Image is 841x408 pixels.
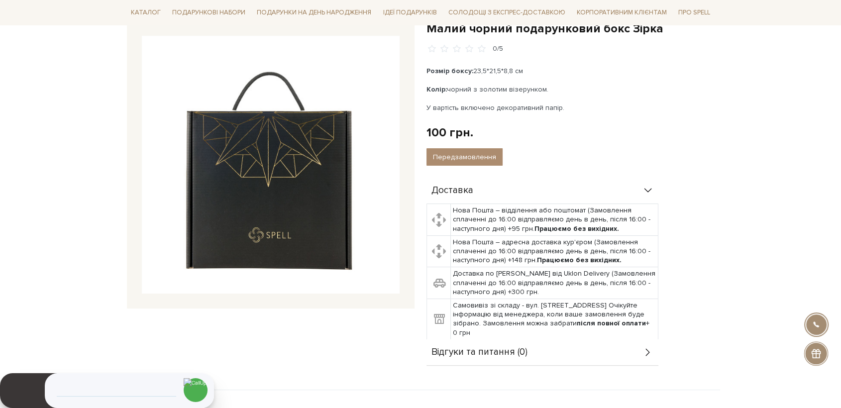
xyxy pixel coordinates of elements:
a: Солодощі з експрес-доставкою [444,4,569,21]
div: 0/5 [493,44,503,54]
b: Працюємо без вихідних. [537,256,622,264]
b: Колір: [426,85,447,94]
button: Передзамовлення [426,148,503,166]
img: Малий чорний подарунковий бокс Зірка [142,36,400,294]
a: Ідеї подарунків [379,5,440,20]
td: Нова Пошта – адресна доставка кур'єром (Замовлення сплаченні до 16:00 відправляємо день в день, п... [451,235,658,267]
p: чорний з золотим візерунком. [426,84,660,95]
b: після повної оплати [577,319,646,327]
h1: Малий чорний подарунковий бокс Зірка [426,21,714,36]
div: 100 грн. [426,125,473,140]
a: Про Spell [674,5,714,20]
a: Корпоративним клієнтам [573,5,671,20]
a: Подарункові набори [168,5,249,20]
td: Доставка по [PERSON_NAME] від Uklon Delivery (Замовлення сплаченні до 16:00 відправляємо день в д... [451,267,658,299]
a: Подарунки на День народження [253,5,375,20]
td: Самовивіз зі складу - вул. [STREET_ADDRESS] Очікуйте інформацію від менеджера, коли ваше замовлен... [451,299,658,340]
p: 23,5*21,5*8,8 см [426,66,660,76]
b: Розмір боксу: [426,67,473,75]
span: Відгуки та питання (0) [431,348,527,357]
b: Працюємо без вихідних. [534,224,619,233]
a: Каталог [127,5,165,20]
span: Доставка [431,186,473,195]
td: Нова Пошта – відділення або поштомат (Замовлення сплаченні до 16:00 відправляємо день в день, піс... [451,204,658,236]
p: У вартість включено декоративний папір. [426,102,660,113]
